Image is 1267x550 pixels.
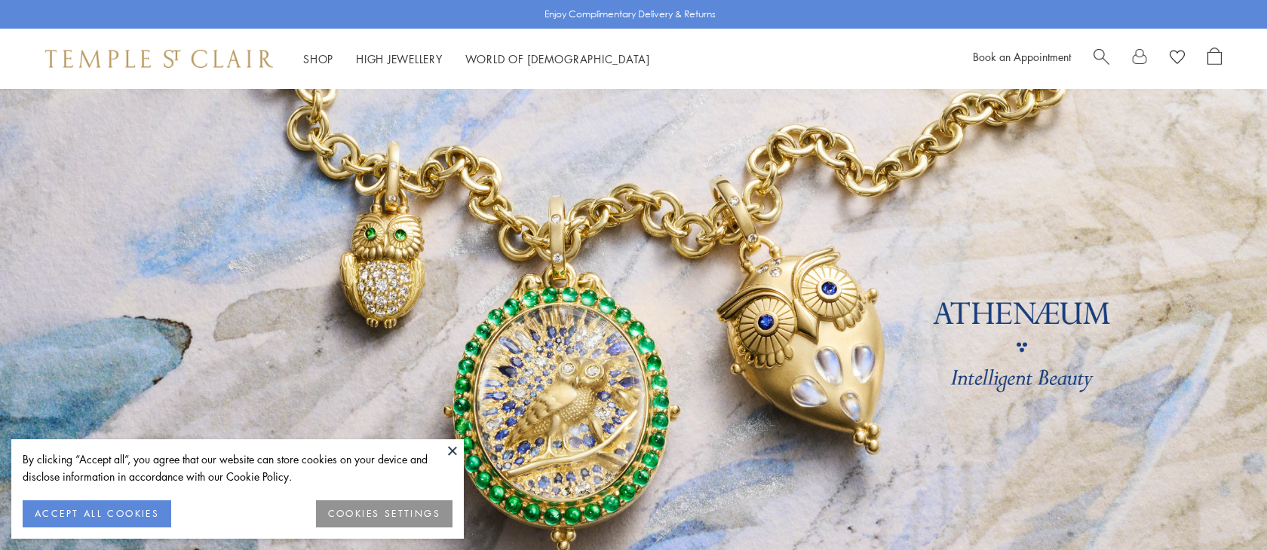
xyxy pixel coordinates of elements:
[45,50,273,68] img: Temple St. Clair
[303,51,333,66] a: ShopShop
[356,51,443,66] a: High JewelleryHigh Jewellery
[465,51,650,66] a: World of [DEMOGRAPHIC_DATA]World of [DEMOGRAPHIC_DATA]
[316,500,452,527] button: COOKIES SETTINGS
[23,451,452,485] div: By clicking “Accept all”, you agree that our website can store cookies on your device and disclos...
[1094,47,1109,70] a: Search
[1207,47,1222,70] a: Open Shopping Bag
[973,49,1071,64] a: Book an Appointment
[1170,47,1185,70] a: View Wishlist
[303,50,650,69] nav: Main navigation
[545,7,716,22] p: Enjoy Complimentary Delivery & Returns
[23,500,171,527] button: ACCEPT ALL COOKIES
